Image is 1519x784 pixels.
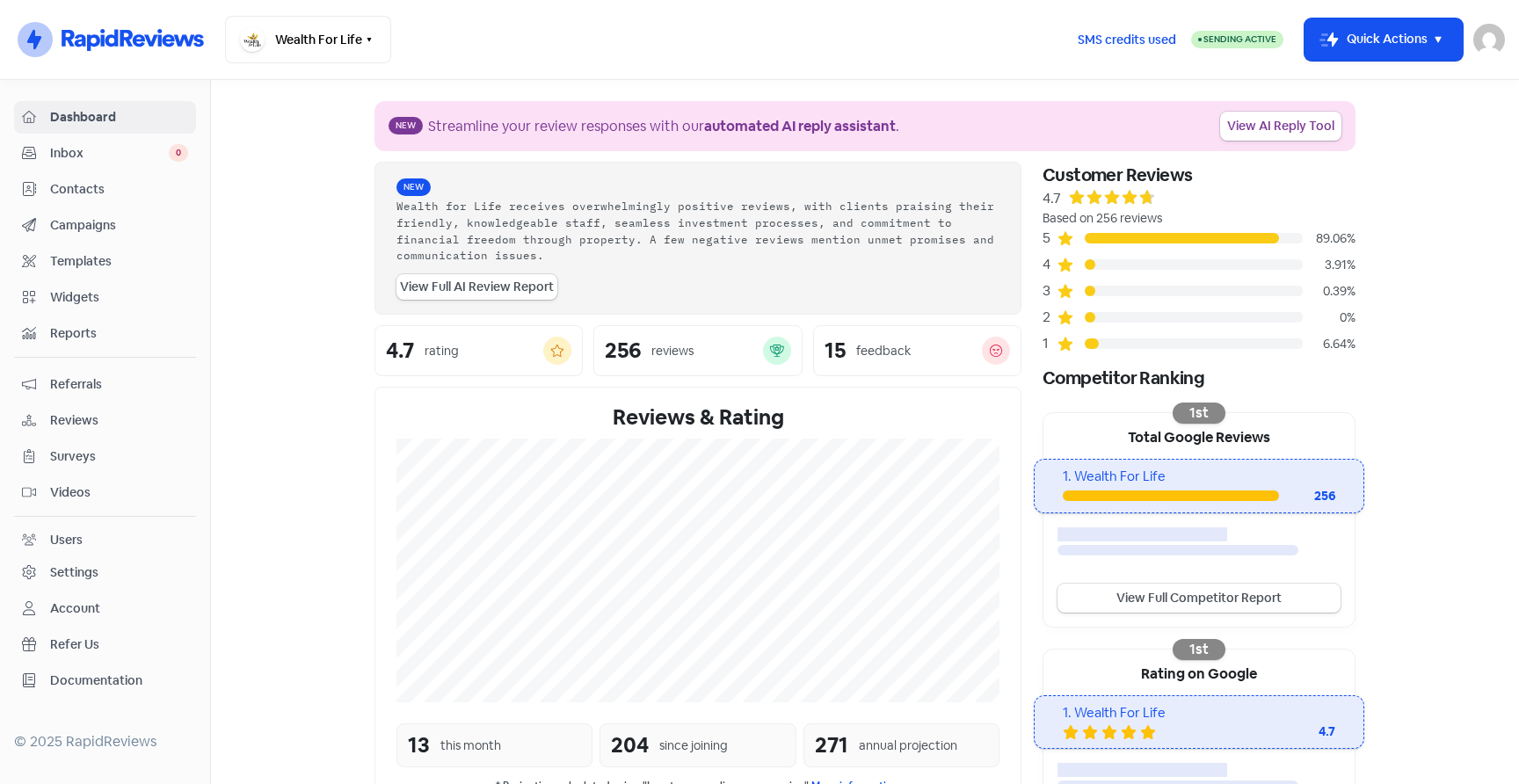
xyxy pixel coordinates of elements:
[396,178,431,196] span: New
[14,173,196,206] a: Contacts
[1078,31,1176,49] span: SMS credits used
[50,144,169,163] span: Inbox
[14,628,196,661] a: Refer Us
[1445,714,1501,766] iframe: chat widget
[1043,228,1057,249] div: 5
[1043,333,1057,354] div: 1
[14,317,196,350] a: Reports
[1043,413,1355,459] div: Total Google Reviews
[50,216,188,235] span: Campaigns
[815,730,848,761] div: 271
[593,325,802,376] a: 256reviews
[396,402,999,433] div: Reviews & Rating
[856,342,911,360] div: feedback
[50,180,188,199] span: Contacts
[1303,335,1355,353] div: 6.64%
[813,325,1021,376] a: 15feedback
[1303,309,1355,327] div: 0%
[1173,403,1225,424] div: 1st
[1043,307,1057,328] div: 2
[1043,365,1355,391] div: Competitor Ranking
[14,731,196,752] div: © 2025 RapidReviews
[169,144,188,162] span: 0
[50,531,83,549] div: Users
[1191,29,1283,50] a: Sending Active
[611,730,649,761] div: 204
[14,664,196,697] a: Documentation
[14,209,196,242] a: Campaigns
[50,324,188,343] span: Reports
[14,281,196,314] a: Widgets
[14,476,196,509] a: Videos
[14,368,196,401] a: Referrals
[50,288,188,307] span: Widgets
[1203,33,1276,45] span: Sending Active
[1043,188,1061,209] div: 4.7
[704,117,896,135] b: automated AI reply assistant
[1043,650,1355,695] div: Rating on Google
[14,245,196,278] a: Templates
[225,16,391,63] button: Wealth For Life
[50,671,188,690] span: Documentation
[50,635,188,654] span: Refer Us
[659,737,728,755] div: since joining
[1043,280,1057,301] div: 3
[825,340,846,361] div: 15
[50,599,100,618] div: Account
[50,411,188,430] span: Reviews
[1057,584,1341,613] a: View Full Competitor Report
[1043,209,1355,228] div: Based on 256 reviews
[1305,18,1463,61] button: Quick Actions
[396,198,999,264] div: Wealth for Life receives overwhelmingly positive reviews, with clients praising their friendly, k...
[50,252,188,271] span: Templates
[50,483,188,502] span: Videos
[50,375,188,394] span: Referrals
[14,101,196,134] a: Dashboard
[374,325,583,376] a: 4.7rating
[1303,229,1355,248] div: 89.06%
[14,440,196,473] a: Surveys
[408,730,430,761] div: 13
[440,737,501,755] div: this month
[859,737,957,755] div: annual projection
[1043,254,1057,275] div: 4
[14,556,196,589] a: Settings
[1303,282,1355,301] div: 0.39%
[651,342,694,360] div: reviews
[1173,639,1225,660] div: 1st
[1220,112,1341,141] a: View AI Reply Tool
[14,524,196,556] a: Users
[386,340,414,361] div: 4.7
[425,342,459,360] div: rating
[14,592,196,625] a: Account
[14,404,196,437] a: Reviews
[389,117,423,134] span: New
[396,274,557,300] a: View Full AI Review Report
[605,340,641,361] div: 256
[1063,467,1334,487] div: 1. Wealth For Life
[50,563,98,582] div: Settings
[428,116,899,137] div: Streamline your review responses with our .
[14,137,196,170] a: Inbox 0
[1473,24,1505,55] img: User
[1063,703,1334,723] div: 1. Wealth For Life
[1063,29,1191,47] a: SMS credits used
[1265,722,1335,741] div: 4.7
[1303,256,1355,274] div: 3.91%
[50,108,188,127] span: Dashboard
[50,447,188,466] span: Surveys
[1279,487,1335,505] div: 256
[1043,162,1355,188] div: Customer Reviews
